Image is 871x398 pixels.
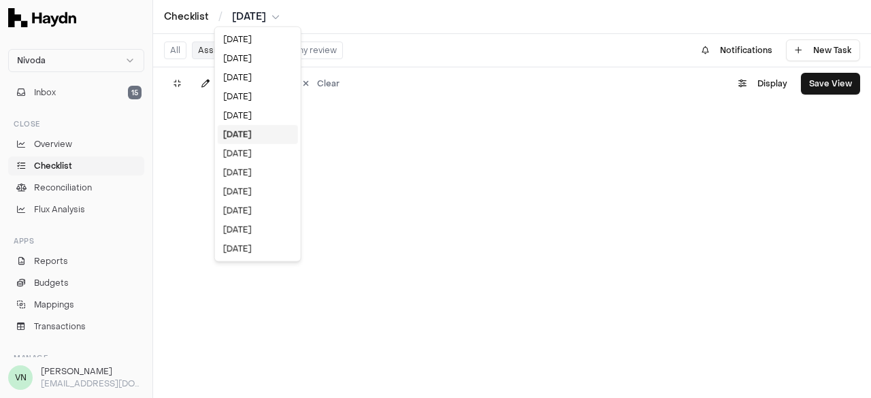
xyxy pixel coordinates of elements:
div: [DATE] [218,182,298,201]
div: [DATE] [218,49,298,68]
div: [DATE] [218,106,298,125]
div: [DATE] [218,68,298,87]
div: [DATE] [218,87,298,106]
div: [DATE] [218,30,298,49]
div: [DATE] [218,220,298,239]
div: [DATE] [218,201,298,220]
div: [DATE] [218,239,298,259]
div: [DATE] [218,144,298,163]
div: [DATE] [218,163,298,182]
div: [DATE] [218,125,298,144]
